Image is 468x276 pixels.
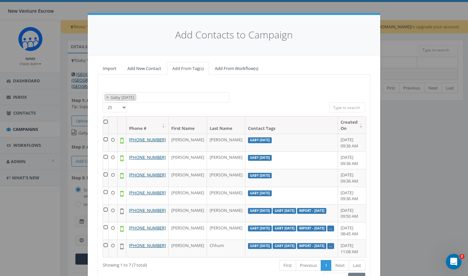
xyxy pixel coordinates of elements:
[297,226,326,231] label: Import - [DATE]
[279,260,296,271] a: First
[122,62,166,75] a: Add New Contact
[106,94,109,100] span: ×
[446,254,461,269] iframe: Intercom live chat
[321,260,331,271] a: 1
[167,62,209,75] a: Add From Tag(s)
[169,240,207,257] td: [PERSON_NAME]
[248,190,272,196] label: Gaby [DATE]
[129,242,166,248] a: [PHONE_NUMBER]
[273,226,296,231] label: Gaby [DATE]
[97,28,370,42] h4: Add Contacts to Campaign
[126,117,169,134] th: Phone #: activate to sort column ascending
[273,208,296,214] label: Gaby [DATE]
[338,204,366,222] td: [DATE] 09:50 AM
[97,62,122,75] a: Import
[105,94,136,101] li: Gaby Sept 17 2025
[169,187,207,204] td: [PERSON_NAME]
[207,187,245,204] td: [PERSON_NAME]
[169,222,207,240] td: [PERSON_NAME]
[207,134,245,151] td: [PERSON_NAME]
[248,226,272,231] label: Gaby [DATE]
[459,254,464,259] span: 2
[169,204,207,222] td: [PERSON_NAME]
[245,117,338,134] th: Contact Tags
[129,172,166,178] a: [PHONE_NUMBER]
[103,259,206,268] div: Showing 1 to 7 (7 total)
[210,62,264,75] a: Add From Workflow(s)
[338,151,366,169] td: [DATE] 09:36 AM
[138,95,141,101] textarea: Search
[329,244,332,248] a: ...
[338,187,366,204] td: [DATE] 09:36 AM
[129,207,166,213] a: [PHONE_NUMBER]
[338,117,366,134] th: Created On: activate to sort column ascending
[105,94,110,101] button: Remove item
[296,260,321,271] a: Previous
[331,260,349,271] a: Next
[169,169,207,186] td: [PERSON_NAME]
[297,208,326,214] label: Import - [DATE]
[129,154,166,160] a: [PHONE_NUMBER]
[169,117,207,134] th: First Name
[349,260,365,271] a: Last
[248,208,272,214] label: Gaby [DATE]
[129,190,166,196] a: [PHONE_NUMBER]
[110,94,136,100] span: Gaby [DATE]
[338,169,366,186] td: [DATE] 09:36 AM
[338,222,366,240] td: [DATE] 08:45 AM
[338,134,366,151] td: [DATE] 09:36 AM
[207,117,245,134] th: Last Name
[207,222,245,240] td: [PERSON_NAME]
[330,103,365,112] input: Type to search
[248,155,272,161] label: Gaby [DATE]
[338,240,366,257] td: [DATE] 11:08 AM
[129,137,166,143] a: [PHONE_NUMBER]
[207,204,245,222] td: [PERSON_NAME]
[169,151,207,169] td: [PERSON_NAME]
[207,169,245,186] td: [PERSON_NAME]
[297,243,326,249] label: Import - [DATE]
[273,243,296,249] label: Gaby [DATE]
[207,151,245,169] td: [PERSON_NAME]
[169,134,207,151] td: [PERSON_NAME]
[248,173,272,179] label: Gaby [DATE]
[207,240,245,257] td: Chhum
[329,226,332,230] a: ...
[248,243,272,249] label: Gaby [DATE]
[129,225,166,231] a: [PHONE_NUMBER]
[248,137,272,143] label: Gaby [DATE]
